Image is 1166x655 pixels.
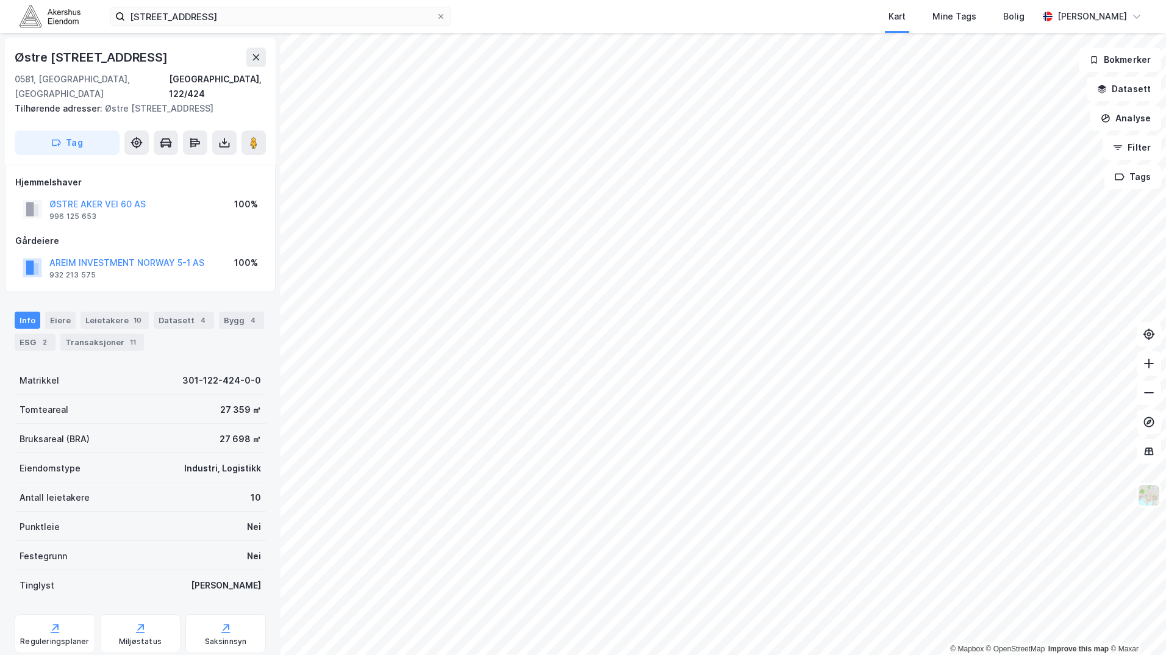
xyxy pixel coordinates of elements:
div: Leietakere [80,312,149,329]
div: Bygg [219,312,264,329]
div: [GEOGRAPHIC_DATA], 122/424 [169,72,266,101]
div: Hjemmelshaver [15,175,265,190]
div: Industri, Logistikk [184,461,261,476]
div: ESG [15,334,55,351]
button: Datasett [1087,77,1161,101]
img: akershus-eiendom-logo.9091f326c980b4bce74ccdd9f866810c.svg [20,5,80,27]
div: Antall leietakere [20,490,90,505]
div: 11 [127,336,139,348]
div: 27 359 ㎡ [220,403,261,417]
div: Festegrunn [20,549,67,564]
div: Eiere [45,312,76,329]
div: Nei [247,520,261,534]
iframe: Chat Widget [1105,596,1166,655]
div: Kontrollprogram for chat [1105,596,1166,655]
div: Bolig [1003,9,1025,24]
div: 4 [197,314,209,326]
div: 996 125 653 [49,212,96,221]
button: Tags [1104,165,1161,189]
div: 4 [247,314,259,326]
span: Tilhørende adresser: [15,103,105,113]
div: 100% [234,256,258,270]
div: Datasett [154,312,214,329]
button: Tag [15,131,120,155]
div: [PERSON_NAME] [1057,9,1127,24]
a: Mapbox [950,645,984,653]
div: 301-122-424-0-0 [182,373,261,388]
div: 2 [38,336,51,348]
div: [PERSON_NAME] [191,578,261,593]
div: Miljøstatus [119,637,162,646]
a: Improve this map [1048,645,1109,653]
div: 100% [234,197,258,212]
div: Punktleie [20,520,60,534]
div: Mine Tags [932,9,976,24]
img: Z [1137,484,1161,507]
div: Info [15,312,40,329]
div: Østre [STREET_ADDRESS] [15,48,170,67]
div: Matrikkel [20,373,59,388]
button: Bokmerker [1079,48,1161,72]
button: Filter [1103,135,1161,160]
div: Reguleringsplaner [20,637,89,646]
div: 10 [251,490,261,505]
div: Østre [STREET_ADDRESS] [15,101,256,116]
div: Tinglyst [20,578,54,593]
input: Søk på adresse, matrikkel, gårdeiere, leietakere eller personer [125,7,436,26]
div: Eiendomstype [20,461,80,476]
div: Saksinnsyn [205,637,247,646]
div: Bruksareal (BRA) [20,432,90,446]
div: Kart [889,9,906,24]
div: Transaksjoner [60,334,144,351]
button: Analyse [1090,106,1161,131]
a: OpenStreetMap [986,645,1045,653]
div: 27 698 ㎡ [220,432,261,446]
div: 0581, [GEOGRAPHIC_DATA], [GEOGRAPHIC_DATA] [15,72,169,101]
div: Gårdeiere [15,234,265,248]
div: 932 213 575 [49,270,96,280]
div: Nei [247,549,261,564]
div: 10 [131,314,144,326]
div: Tomteareal [20,403,68,417]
